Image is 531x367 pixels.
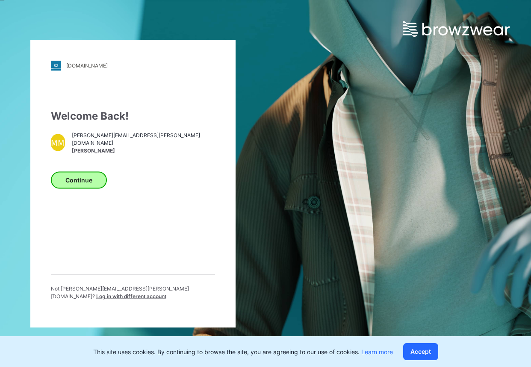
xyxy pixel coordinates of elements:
img: browzwear-logo.e42bd6dac1945053ebaf764b6aa21510.svg [403,21,510,37]
p: Not [PERSON_NAME][EMAIL_ADDRESS][PERSON_NAME][DOMAIN_NAME] ? [51,285,215,300]
span: Log in with different account [96,293,166,299]
img: stylezone-logo.562084cfcfab977791bfbf7441f1a819.svg [51,60,61,70]
a: Learn more [361,348,393,355]
span: [PERSON_NAME][EMAIL_ADDRESS][PERSON_NAME][DOMAIN_NAME] [72,132,215,147]
div: MM [51,134,65,151]
div: [DOMAIN_NAME] [66,62,108,69]
span: [PERSON_NAME] [72,147,215,155]
a: [DOMAIN_NAME] [51,60,215,70]
button: Continue [51,171,107,188]
button: Accept [403,343,438,360]
p: This site uses cookies. By continuing to browse the site, you are agreeing to our use of cookies. [93,347,393,356]
div: Welcome Back! [51,108,215,123]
